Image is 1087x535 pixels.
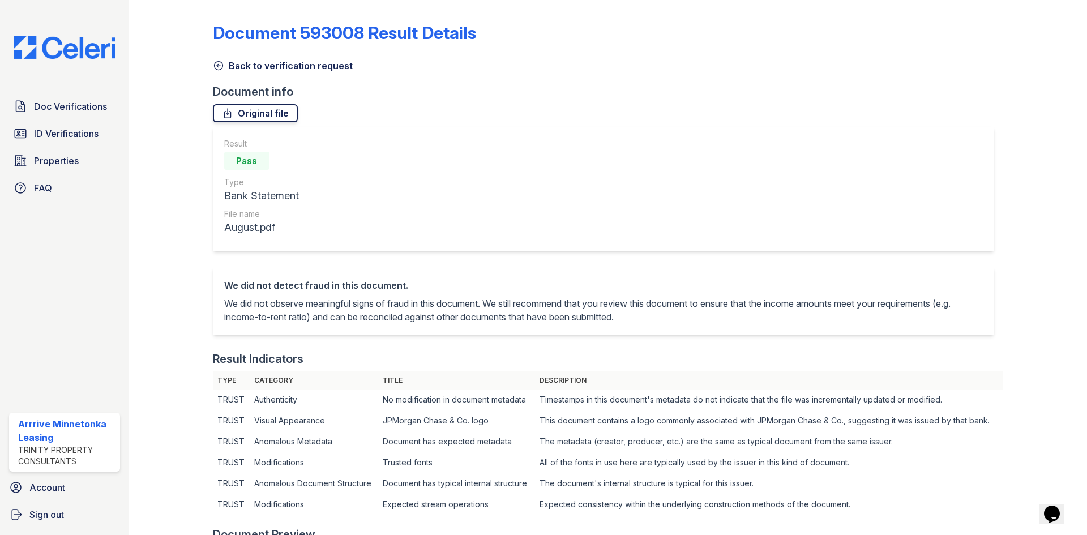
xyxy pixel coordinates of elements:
div: Result [224,138,299,149]
a: FAQ [9,177,120,199]
td: Authenticity [250,390,378,410]
span: Doc Verifications [34,100,107,113]
div: We did not detect fraud in this document. [224,279,983,292]
iframe: chat widget [1039,490,1076,524]
td: Visual Appearance [250,410,378,431]
td: Anomalous Document Structure [250,473,378,494]
div: Bank Statement [224,188,299,204]
td: TRUST [213,473,250,494]
td: TRUST [213,452,250,473]
td: Modifications [250,494,378,515]
th: Title [378,371,534,390]
span: FAQ [34,181,52,195]
span: Properties [34,154,79,168]
a: Document 593008 Result Details [213,23,476,43]
div: Arrrive Minnetonka Leasing [18,417,115,444]
a: Back to verification request [213,59,353,72]
a: Account [5,476,125,499]
th: Category [250,371,378,390]
div: Result Indicators [213,351,303,367]
a: Doc Verifications [9,95,120,118]
td: Expected consistency within the underlying construction methods of the document. [535,494,1003,515]
a: ID Verifications [9,122,120,145]
td: No modification in document metadata [378,390,534,410]
td: TRUST [213,390,250,410]
div: File name [224,208,299,220]
div: Type [224,177,299,188]
td: Trusted fonts [378,452,534,473]
img: CE_Logo_Blue-a8612792a0a2168367f1c8372b55b34899dd931a85d93a1a3d3e32e68fde9ad4.png [5,36,125,59]
td: Anomalous Metadata [250,431,378,452]
th: Type [213,371,250,390]
span: ID Verifications [34,127,99,140]
div: Pass [224,152,269,170]
a: Sign out [5,503,125,526]
td: Expected stream operations [378,494,534,515]
div: Trinity Property Consultants [18,444,115,467]
td: The metadata (creator, producer, etc.) are the same as typical document from the same issuer. [535,431,1003,452]
span: Account [29,481,65,494]
a: Original file [213,104,298,122]
td: Timestamps in this document's metadata do not indicate that the file was incrementally updated or... [535,390,1003,410]
td: This document contains a logo commonly associated with JPMorgan Chase & Co., suggesting it was is... [535,410,1003,431]
td: All of the fonts in use here are typically used by the issuer in this kind of document. [535,452,1003,473]
td: JPMorgan Chase & Co. logo [378,410,534,431]
td: TRUST [213,410,250,431]
p: We did not observe meaningful signs of fraud in this document. We still recommend that you review... [224,297,983,324]
td: The document's internal structure is typical for this issuer. [535,473,1003,494]
td: Document has expected metadata [378,431,534,452]
a: Properties [9,149,120,172]
div: Document info [213,84,1003,100]
td: TRUST [213,494,250,515]
th: Description [535,371,1003,390]
td: TRUST [213,431,250,452]
td: Modifications [250,452,378,473]
div: August.pdf [224,220,299,236]
span: Sign out [29,508,64,521]
td: Document has typical internal structure [378,473,534,494]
